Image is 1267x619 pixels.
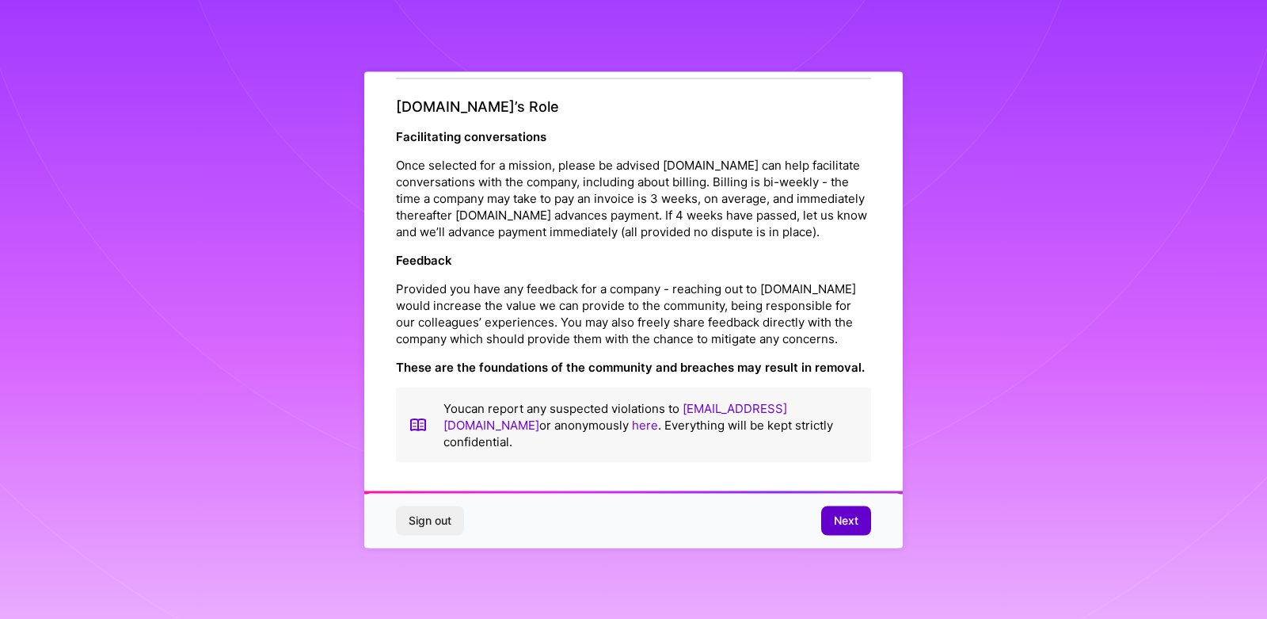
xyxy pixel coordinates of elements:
p: You can report any suspected violations to or anonymously . Everything will be kept strictly conf... [443,399,858,449]
p: Once selected for a mission, please be advised [DOMAIN_NAME] can help facilitate conversations wi... [396,156,871,239]
h4: [DOMAIN_NAME]’s Role [396,98,871,116]
button: Sign out [396,506,464,535]
button: Next [821,506,871,535]
img: book icon [409,399,428,449]
span: Next [834,513,858,529]
strong: Feedback [396,252,452,267]
a: here [632,417,658,432]
strong: These are the foundations of the community and breaches may result in removal. [396,359,865,374]
strong: Facilitating conversations [396,128,546,143]
span: Sign out [409,513,451,529]
a: [EMAIL_ADDRESS][DOMAIN_NAME] [443,400,787,432]
p: Provided you have any feedback for a company - reaching out to [DOMAIN_NAME] would increase the v... [396,280,871,346]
